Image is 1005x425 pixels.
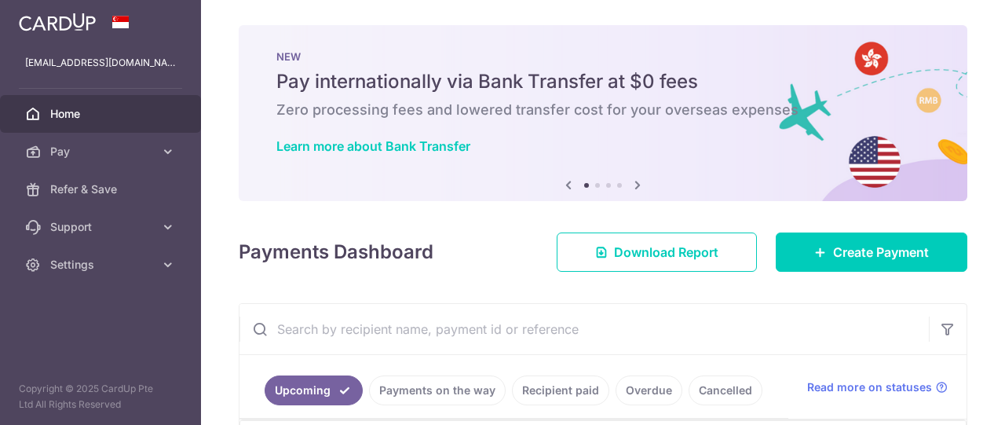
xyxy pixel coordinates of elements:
[19,13,96,31] img: CardUp
[239,304,929,354] input: Search by recipient name, payment id or reference
[689,376,762,405] a: Cancelled
[276,101,930,119] h6: Zero processing fees and lowered transfer cost for your overseas expenses
[50,257,154,273] span: Settings
[276,50,930,63] p: NEW
[614,243,718,262] span: Download Report
[50,181,154,197] span: Refer & Save
[833,243,929,262] span: Create Payment
[616,376,682,405] a: Overdue
[276,69,930,94] h5: Pay internationally via Bank Transfer at $0 fees
[369,376,506,405] a: Payments on the way
[239,25,967,201] img: Bank transfer banner
[276,138,470,154] a: Learn more about Bank Transfer
[776,233,967,272] a: Create Payment
[807,379,948,395] a: Read more on statuses
[50,106,154,122] span: Home
[239,238,433,266] h4: Payments Dashboard
[25,55,176,71] p: [EMAIL_ADDRESS][DOMAIN_NAME]
[50,144,154,159] span: Pay
[50,219,154,235] span: Support
[807,379,932,395] span: Read more on statuses
[512,376,609,405] a: Recipient paid
[557,233,757,272] a: Download Report
[265,376,363,405] a: Upcoming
